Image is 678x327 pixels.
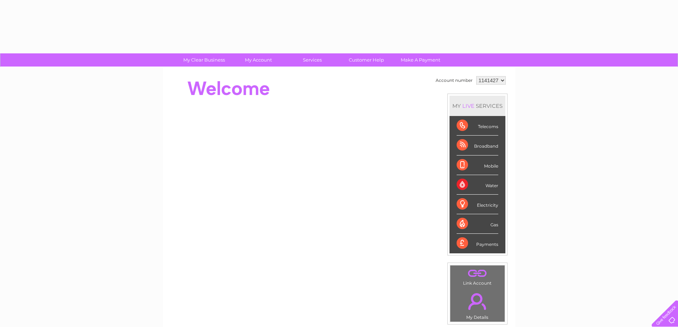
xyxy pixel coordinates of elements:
a: Customer Help [337,53,396,67]
td: Account number [434,74,474,86]
a: . [452,289,503,314]
div: Gas [457,214,498,234]
div: Water [457,175,498,195]
a: Services [283,53,342,67]
div: MY SERVICES [450,96,505,116]
td: Link Account [450,265,505,288]
a: My Account [229,53,288,67]
div: Broadband [457,136,498,155]
div: Telecoms [457,116,498,136]
div: Electricity [457,195,498,214]
div: Mobile [457,155,498,175]
a: My Clear Business [175,53,233,67]
div: LIVE [461,102,476,109]
a: . [452,267,503,280]
div: Payments [457,234,498,253]
a: Make A Payment [391,53,450,67]
td: My Details [450,287,505,322]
